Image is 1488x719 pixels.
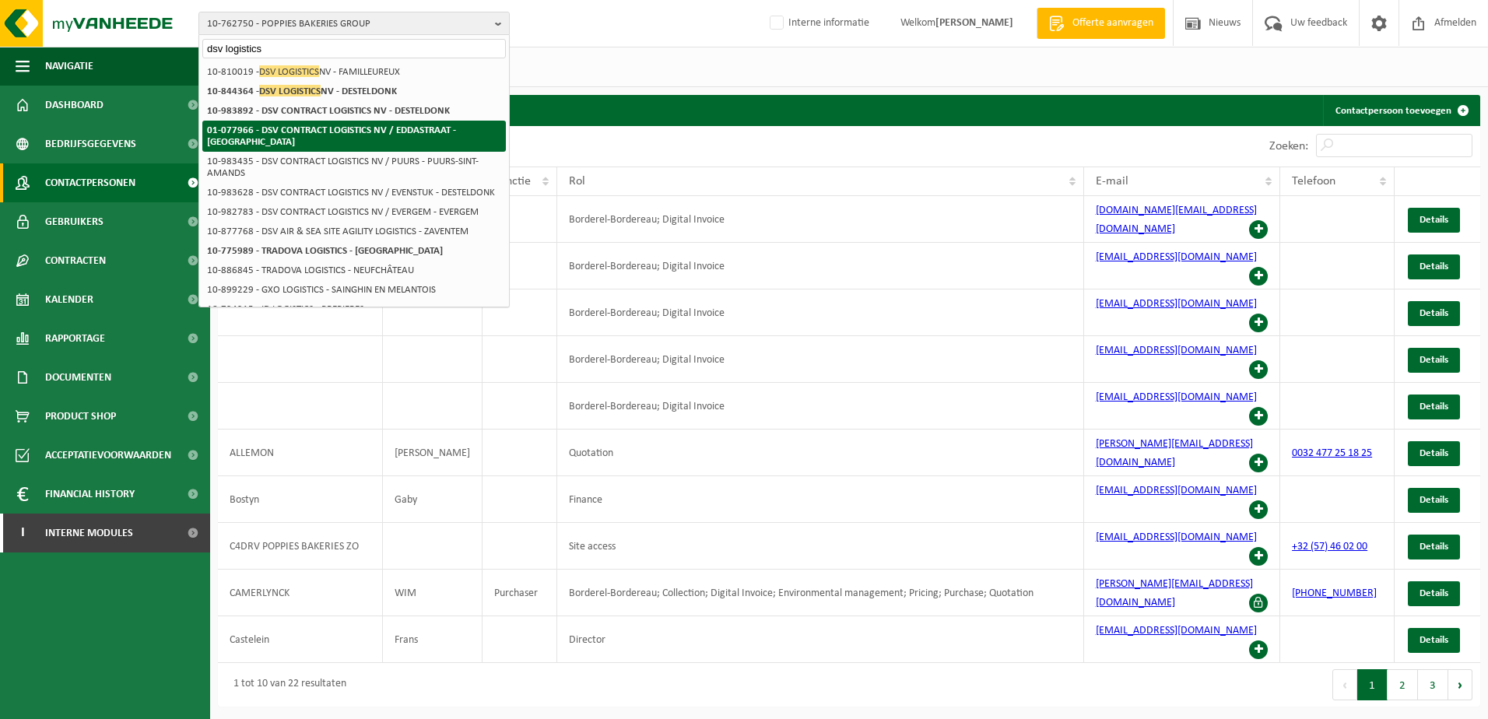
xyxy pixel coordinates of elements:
span: Functie [494,175,531,188]
li: 10-810019 - NV - FAMILLEUREUX [202,62,506,82]
span: Details [1420,448,1448,458]
span: Gebruikers [45,202,104,241]
button: 10-762750 - POPPIES BAKERIES GROUP [198,12,510,35]
label: Zoeken: [1269,140,1308,153]
span: Rol [569,175,585,188]
label: Interne informatie [767,12,869,35]
span: Interne modules [45,514,133,552]
a: [EMAIL_ADDRESS][DOMAIN_NAME] [1096,345,1257,356]
span: Details [1420,588,1448,598]
a: [PERSON_NAME][EMAIL_ADDRESS][DOMAIN_NAME] [1096,578,1253,609]
td: CAMERLYNCK [218,570,383,616]
span: I [16,514,30,552]
td: Borderel-Bordereau; Digital Invoice [557,289,1084,336]
li: 10-886845 - TRADOVA LOGISTICS - NEUFCHÂTEAU [202,261,506,280]
span: Dashboard [45,86,104,125]
input: Zoeken naar gekoppelde vestigingen [202,39,506,58]
td: Site access [557,523,1084,570]
button: Previous [1332,669,1357,700]
td: Borderel-Bordereau; Digital Invoice [557,196,1084,243]
a: Contactpersoon toevoegen [1323,95,1479,126]
span: Details [1420,308,1448,318]
a: Details [1408,208,1460,233]
span: DSV LOGISTICS [259,85,321,96]
span: Details [1420,355,1448,365]
a: Details [1408,395,1460,419]
td: Director [557,616,1084,663]
span: Details [1420,215,1448,225]
span: Offerte aanvragen [1069,16,1157,31]
div: 1 tot 10 van 22 resultaten [226,671,346,699]
a: [EMAIL_ADDRESS][DOMAIN_NAME] [1096,251,1257,263]
td: Borderel-Bordereau; Digital Invoice [557,336,1084,383]
span: Navigatie [45,47,93,86]
a: [EMAIL_ADDRESS][DOMAIN_NAME] [1096,625,1257,637]
a: [EMAIL_ADDRESS][DOMAIN_NAME] [1096,298,1257,310]
a: Details [1408,488,1460,513]
a: +32 (57) 46 02 00 [1292,541,1367,552]
li: 10-899229 - GXO LOGISTICS - SAINGHIN EN MELANTOIS [202,280,506,300]
strong: 10-775989 - TRADOVA LOGISTICS - [GEOGRAPHIC_DATA] [207,246,443,256]
td: Quotation [557,430,1084,476]
span: 10-762750 - POPPIES BAKERIES GROUP [207,12,489,36]
span: Details [1420,402,1448,412]
span: Telefoon [1292,175,1335,188]
span: E-mail [1096,175,1128,188]
td: Frans [383,616,483,663]
a: [PHONE_NUMBER] [1292,587,1377,599]
button: Next [1448,669,1472,700]
span: Financial History [45,475,135,514]
span: Rapportage [45,319,105,358]
a: Details [1408,254,1460,279]
span: Details [1420,635,1448,645]
span: Contactpersonen [45,163,135,202]
a: Details [1408,441,1460,466]
td: Gaby [383,476,483,523]
button: 1 [1357,669,1388,700]
span: Product Shop [45,397,116,436]
span: DSV LOGISTICS [259,65,319,77]
li: 10-983435 - DSV CONTRACT LOGISTICS NV / PUURS - PUURS-SINT-AMANDS [202,152,506,183]
td: [PERSON_NAME] [383,430,483,476]
li: 10-877768 - DSV AIR & SEA SITE AGILITY LOGISTICS - ZAVENTEM [202,222,506,241]
td: Borderel-Bordereau; Digital Invoice [557,383,1084,430]
span: Bedrijfsgegevens [45,125,136,163]
a: [PERSON_NAME][EMAIL_ADDRESS][DOMAIN_NAME] [1096,438,1253,468]
span: Documenten [45,358,111,397]
a: 0032 477 25 18 25 [1292,447,1372,459]
span: Details [1420,495,1448,505]
span: Kalender [45,280,93,319]
a: [EMAIL_ADDRESS][DOMAIN_NAME] [1096,531,1257,543]
a: Details [1408,301,1460,326]
span: Acceptatievoorwaarden [45,436,171,475]
strong: [PERSON_NAME] [935,17,1013,29]
a: Details [1408,628,1460,653]
td: Purchaser [483,570,557,616]
td: Bostyn [218,476,383,523]
td: Borderel-Bordereau; Collection; Digital Invoice; Environmental management; Pricing; Purchase; Quo... [557,570,1084,616]
span: Details [1420,261,1448,272]
strong: 10-844364 - NV - DESTELDONK [207,85,397,96]
td: Finance [557,476,1084,523]
td: Castelein [218,616,383,663]
a: [EMAIL_ADDRESS][DOMAIN_NAME] [1096,485,1257,496]
td: C4DRV POPPIES BAKERIES ZO [218,523,383,570]
span: Contracten [45,241,106,280]
span: Details [1420,542,1448,552]
li: 10-982783 - DSV CONTRACT LOGISTICS NV / EVERGEM - EVERGEM [202,202,506,222]
button: 3 [1418,669,1448,700]
td: ALLEMON [218,430,383,476]
li: 10-983628 - DSV CONTRACT LOGISTICS NV / EVENSTUK - DESTELDONK [202,183,506,202]
a: [DOMAIN_NAME][EMAIL_ADDRESS][DOMAIN_NAME] [1096,205,1257,235]
a: Details [1408,348,1460,373]
td: WIM [383,570,483,616]
td: Borderel-Bordereau; Digital Invoice [557,243,1084,289]
a: [EMAIL_ADDRESS][DOMAIN_NAME] [1096,391,1257,403]
li: 10-724315 - ID LOGISTICS - BREBIERES [202,300,506,319]
strong: 01-077966 - DSV CONTRACT LOGISTICS NV / EDDASTRAAT - [GEOGRAPHIC_DATA] [207,125,456,147]
button: 2 [1388,669,1418,700]
a: Details [1408,581,1460,606]
a: Details [1408,535,1460,559]
strong: 10-983892 - DSV CONTRACT LOGISTICS NV - DESTELDONK [207,106,450,116]
a: Offerte aanvragen [1037,8,1165,39]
